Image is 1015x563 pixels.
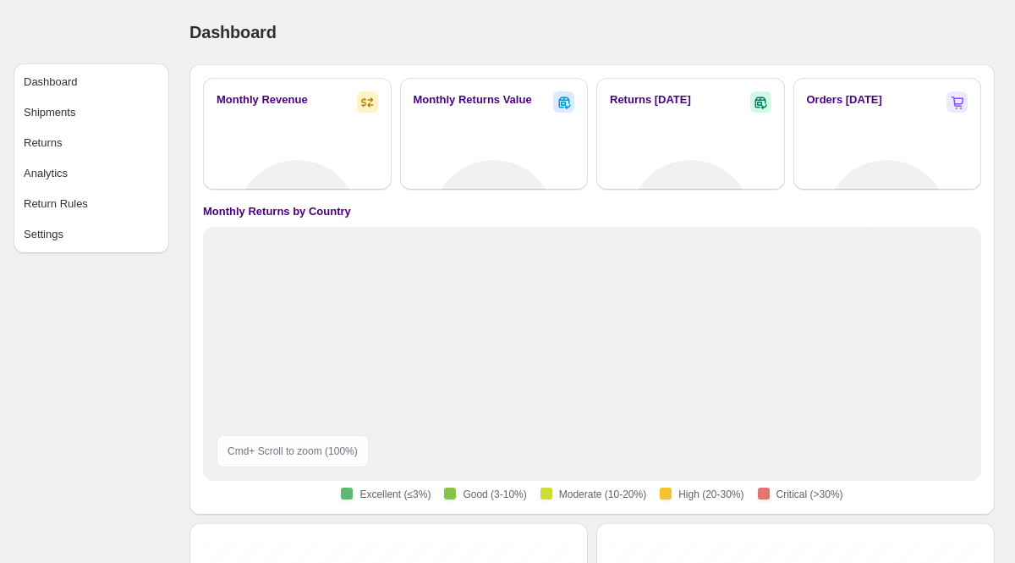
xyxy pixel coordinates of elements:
[19,221,164,248] button: Settings
[24,196,88,213] div: Return Rules
[217,435,369,467] div: Cmd + Scroll to zoom ( 100 %)
[559,488,646,501] span: Moderate (10-20%)
[678,488,743,501] span: High (20-30%)
[19,99,164,126] button: Shipments
[19,160,164,187] button: Analytics
[807,91,882,108] h2: Orders [DATE]
[24,104,75,121] div: Shipments
[189,23,277,41] span: Dashboard
[203,203,351,220] h4: Monthly Returns by Country
[24,165,68,182] div: Analytics
[414,91,532,108] h2: Monthly Returns Value
[19,130,164,157] button: Returns
[24,74,78,91] div: Dashboard
[463,488,526,501] span: Good (3-10%)
[610,91,691,108] h2: Returns [DATE]
[217,91,308,108] h2: Monthly Revenue
[776,488,843,501] span: Critical (>30%)
[359,488,431,501] span: Excellent (≤3%)
[19,69,164,96] button: Dashboard
[19,190,164,218] button: Return Rules
[24,135,63,152] div: Returns
[24,226,63,243] div: Settings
